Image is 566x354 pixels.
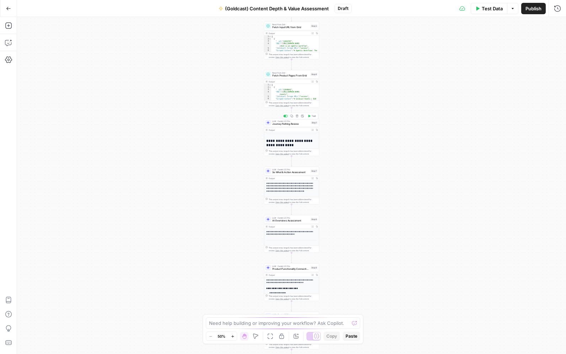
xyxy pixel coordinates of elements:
g: Edge from step_2 to step_6 [291,59,292,70]
div: Step 8 [311,218,317,221]
span: LLM · Gemini 2.5 Pro [272,313,309,316]
div: Output [269,80,309,83]
div: This output is too large & has been abbreviated for review. to view the full content. [269,150,317,155]
button: Paste [343,332,360,341]
span: Copy the output [276,153,289,155]
div: This output is too large & has been abbreviated for review. to view the full content. [269,246,317,252]
span: Copy the output [276,298,289,300]
g: Edge from start to step_2 [291,11,292,21]
g: Edge from step_9 to step_10 [291,301,292,311]
div: 4 [264,43,271,47]
div: This output is too large & has been abbreviated for review. to view the full content. [269,198,317,204]
span: Toggle code folding, rows 2 through 7 [269,38,271,41]
div: Step 2 [311,25,317,28]
div: Step 9 [311,266,317,269]
g: Edge from step_8 to step_9 [291,253,292,263]
span: LLM · Gemini 2.5 Pro [272,168,309,171]
div: 2 [264,86,271,89]
div: Output [269,274,309,277]
span: Paste [346,333,357,339]
span: Copy the output [276,250,289,252]
span: Toggle code folding, rows 1 through 8 [269,36,271,38]
button: Test Data [471,3,507,14]
div: Step 1 [311,121,317,124]
div: Output [269,225,309,228]
span: (Goldcast) Content Depth & Value Assessment [225,5,329,12]
span: Toggle code folding, rows 1 through 8 [269,84,271,86]
g: Edge from step_6 to step_1 [291,108,292,118]
span: LLM · Gemini 2.5 Pro [272,216,309,219]
div: 5 [264,96,271,98]
g: Edge from step_1 to step_7 [291,156,292,166]
span: Copy the output [276,346,289,348]
button: Test [306,114,317,118]
div: This output is too large & has been abbreviated for review. to view the full content. [269,343,317,349]
div: Output [269,177,309,180]
span: AI Overviews Assessment [272,219,309,222]
span: Copy the output [276,201,289,203]
div: Step 7 [311,170,317,173]
span: Test Data [482,5,503,12]
span: Fetch Product Pages From Grid [272,74,309,77]
button: Copy [324,332,340,341]
span: Product Functionality Connection Audit [272,267,309,271]
div: Step 6 [311,73,317,76]
div: 1 [264,36,271,38]
span: Copy the output [276,56,289,58]
span: Fetch Input URL from Grid [272,26,309,29]
span: So What & Action Assessment [272,171,309,174]
div: This output is too large & has been abbreviated for review. to view the full content. [269,295,317,300]
span: Test [312,114,316,118]
span: Read from Grid [272,71,309,74]
div: 5 [264,47,271,50]
span: Draft [338,5,348,12]
div: Output [269,129,309,132]
div: This output is too large & has been abbreviated for review. to view the full content. [269,101,317,107]
div: 1 [264,84,271,86]
div: Output [269,32,309,35]
div: 2 [264,38,271,41]
button: (Goldcast) Content Depth & Value Assessment [214,3,333,14]
g: Edge from step_7 to step_8 [291,204,292,215]
div: This output is too large & has been abbreviated for review. to view the full content. [269,53,317,59]
span: LLM · Gemini 2.5 Pro [272,265,309,268]
div: Read from GridFetch Input URL from GridStep 2Output[ { "__id":"12012707", "URL":"[URL][DOMAIN_NAM... [264,22,319,59]
span: Journey Pathing Review [272,122,310,126]
div: 3 [264,40,271,43]
span: 50% [218,333,225,339]
span: Publish [525,5,541,12]
span: LLM · Gemini 2.5 Pro [272,120,310,123]
span: Copy the output [276,104,289,107]
div: 3 [264,88,271,91]
span: Read from Grid [272,23,309,26]
div: Read from GridFetch Product Pages From GridStep 6Output[ { "__id":"12049641", "URL":"[URL][DOMAIN... [264,70,319,108]
span: Toggle code folding, rows 2 through 7 [269,86,271,89]
div: 4 [264,91,271,96]
button: Publish [521,3,546,14]
span: Copy [326,333,337,339]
